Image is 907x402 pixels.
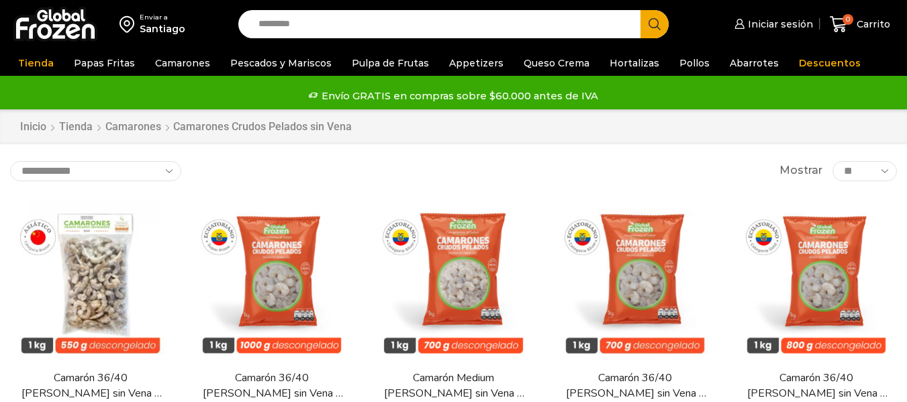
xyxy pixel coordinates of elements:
select: Pedido de la tienda [10,161,181,181]
span: 0 [843,14,853,25]
a: Camarones [148,50,217,76]
div: Enviar a [140,13,185,22]
a: Camarón Medium [PERSON_NAME] sin Vena – Silver – Caja 10 kg [381,370,526,401]
a: Queso Crema [517,50,596,76]
a: Appetizers [442,50,510,76]
div: Santiago [140,22,185,36]
span: Iniciar sesión [745,17,813,31]
a: Tienda [11,50,60,76]
a: 0 Carrito [826,9,894,40]
a: Camarón 36/40 [PERSON_NAME] sin Vena – Silver – Caja 10 kg [563,370,708,401]
a: Abarrotes [723,50,785,76]
a: Pulpa de Frutas [345,50,436,76]
h1: Camarones Crudos Pelados sin Vena [173,120,352,133]
a: Tienda [58,119,93,135]
a: Camarones [105,119,162,135]
a: Pollos [673,50,716,76]
span: Mostrar [779,163,822,179]
span: Carrito [853,17,890,31]
img: address-field-icon.svg [120,13,140,36]
a: Descuentos [792,50,867,76]
a: Camarón 36/40 [PERSON_NAME] sin Vena – Gold – Caja 10 kg [744,370,889,401]
nav: Breadcrumb [19,119,352,135]
a: Camarón 36/40 [PERSON_NAME] sin Vena – Super Prime – Caja 10 kg [199,370,344,401]
button: Search button [640,10,669,38]
a: Hortalizas [603,50,666,76]
a: Inicio [19,119,47,135]
a: Iniciar sesión [731,11,813,38]
a: Pescados y Mariscos [224,50,338,76]
a: Papas Fritas [67,50,142,76]
a: Camarón 36/40 [PERSON_NAME] sin Vena – Bronze – Caja 10 kg [18,370,163,401]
